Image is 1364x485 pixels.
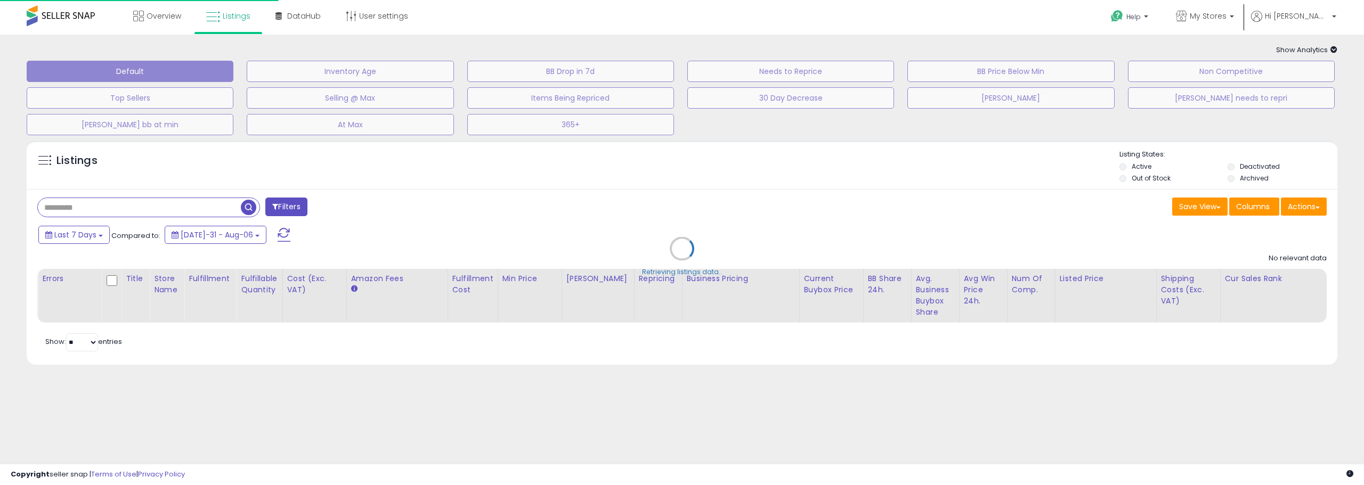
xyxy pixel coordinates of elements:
[91,469,136,479] a: Terms of Use
[687,61,894,82] button: Needs to Reprice
[247,61,453,82] button: Inventory Age
[467,61,674,82] button: BB Drop in 7d
[1276,45,1337,55] span: Show Analytics
[907,87,1114,109] button: [PERSON_NAME]
[1126,12,1141,21] span: Help
[1265,11,1329,21] span: Hi [PERSON_NAME]
[1251,11,1336,35] a: Hi [PERSON_NAME]
[1102,2,1159,35] a: Help
[687,87,894,109] button: 30 Day Decrease
[467,114,674,135] button: 365+
[27,114,233,135] button: [PERSON_NAME] bb at min
[287,11,321,21] span: DataHub
[27,87,233,109] button: Top Sellers
[11,470,185,480] div: seller snap | |
[27,61,233,82] button: Default
[467,87,674,109] button: Items Being Repriced
[147,11,181,21] span: Overview
[11,469,50,479] strong: Copyright
[138,469,185,479] a: Privacy Policy
[642,267,722,277] div: Retrieving listings data..
[223,11,250,21] span: Listings
[1110,10,1124,23] i: Get Help
[1128,87,1335,109] button: [PERSON_NAME] needs to repri
[1128,61,1335,82] button: Non Competitive
[247,87,453,109] button: Selling @ Max
[1190,11,1227,21] span: My Stores
[907,61,1114,82] button: BB Price Below Min
[247,114,453,135] button: At Max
